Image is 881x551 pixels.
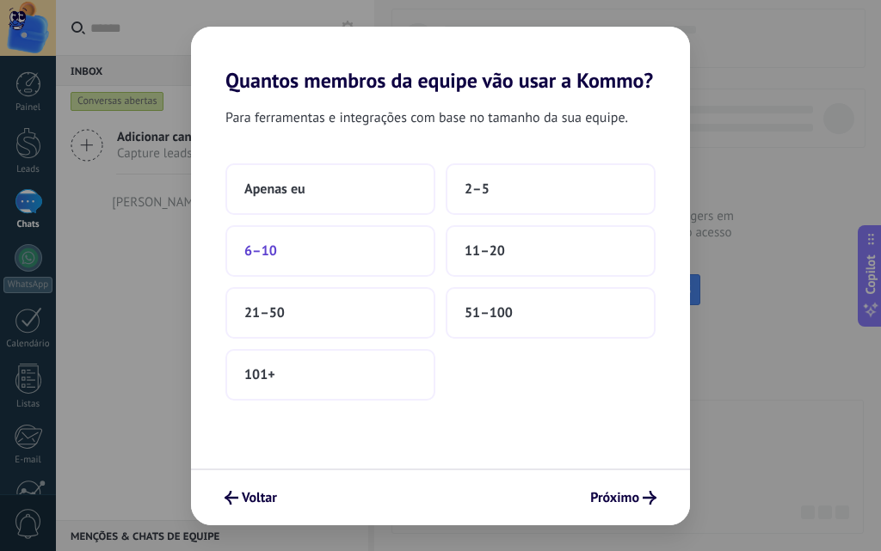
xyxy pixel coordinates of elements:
button: 51–100 [446,287,656,339]
h2: Quantos membros da equipe vão usar a Kommo? [191,27,690,93]
span: Próximo [590,492,639,504]
button: Voltar [217,483,285,512]
span: 21–50 [244,304,285,321]
span: 51–100 [465,304,513,321]
span: 2–5 [465,181,490,198]
button: Apenas eu [225,163,435,215]
button: Próximo [582,483,664,512]
button: 6–10 [225,225,435,277]
span: 11–20 [465,242,505,260]
span: Para ferramentas e integrações com base no tamanho da sua equipe. [225,107,628,129]
span: Voltar [242,492,277,504]
button: 2–5 [446,163,656,215]
span: Apenas eu [244,181,305,198]
span: 101+ [244,366,275,383]
button: 21–50 [225,287,435,339]
span: 6–10 [244,242,277,260]
button: 101+ [225,349,435,401]
button: 11–20 [446,225,656,277]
